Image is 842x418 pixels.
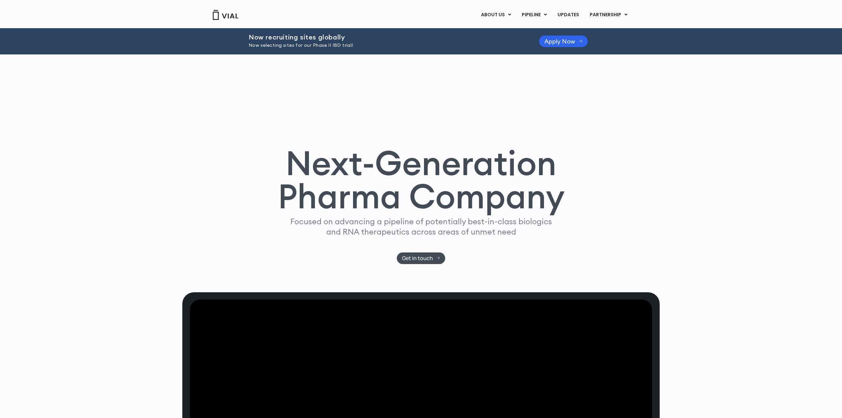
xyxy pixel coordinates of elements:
[476,9,516,21] a: ABOUT USMenu Toggle
[516,9,552,21] a: PIPELINEMenu Toggle
[397,252,446,264] a: Get in touch
[277,146,565,213] h1: Next-Generation Pharma Company
[249,34,522,41] h2: Now recruiting sites globally
[287,216,555,237] p: Focused on advancing a pipeline of potentially best-in-class biologics and RNA therapeutics acros...
[402,256,433,261] span: Get in touch
[249,42,522,49] p: Now selecting sites for our Phase II IBD trial!
[539,35,588,47] a: Apply Now
[584,9,633,21] a: PARTNERSHIPMenu Toggle
[212,10,239,20] img: Vial Logo
[552,9,584,21] a: UPDATES
[544,39,575,44] span: Apply Now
